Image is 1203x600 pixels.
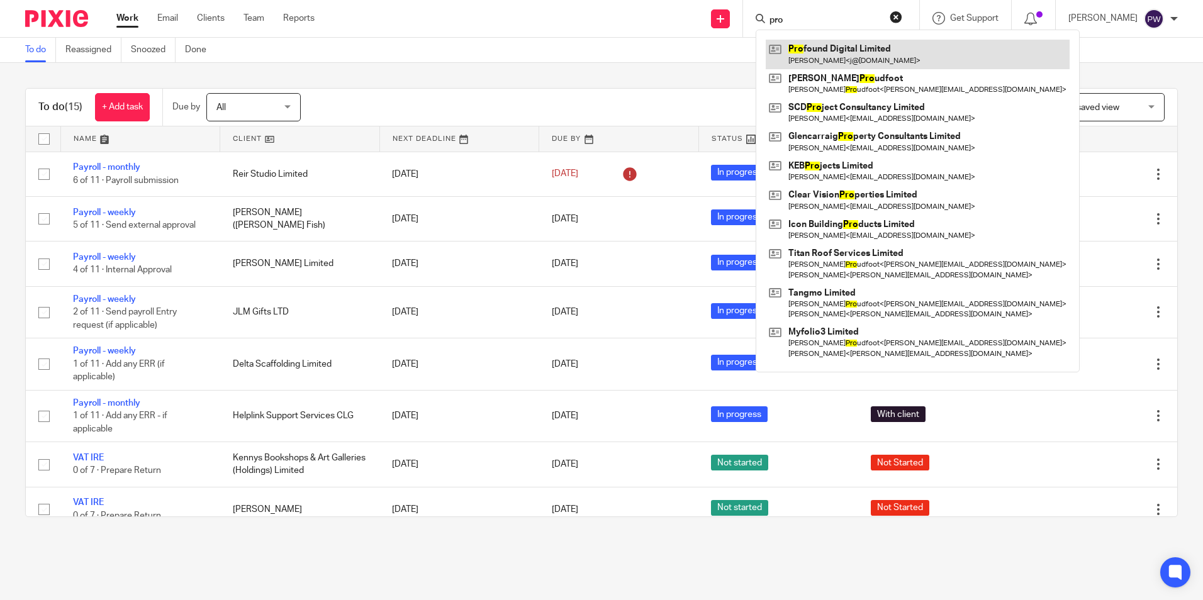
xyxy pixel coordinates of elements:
[73,295,136,304] a: Payroll - weekly
[871,455,929,470] span: Not Started
[768,15,881,26] input: Search
[65,38,121,62] a: Reassigned
[220,152,380,196] td: Reir Studio Limited
[73,411,167,433] span: 1 of 11 · Add any ERR - if applicable
[73,399,140,408] a: Payroll - monthly
[552,411,578,420] span: [DATE]
[116,12,138,25] a: Work
[131,38,176,62] a: Snoozed
[157,12,178,25] a: Email
[25,38,56,62] a: To do
[379,442,539,487] td: [DATE]
[379,390,539,442] td: [DATE]
[73,360,165,382] span: 1 of 11 · Add any ERR (if applicable)
[73,453,104,462] a: VAT IRE
[890,11,902,23] button: Clear
[73,347,136,355] a: Payroll - weekly
[73,176,179,185] span: 6 of 11 · Payroll submission
[73,221,196,230] span: 5 of 11 · Send external approval
[379,152,539,196] td: [DATE]
[552,360,578,369] span: [DATE]
[73,163,140,172] a: Payroll - monthly
[552,460,578,469] span: [DATE]
[243,12,264,25] a: Team
[220,286,380,338] td: JLM Gifts LTD
[73,253,136,262] a: Payroll - weekly
[220,390,380,442] td: Helplink Support Services CLG
[220,487,380,531] td: [PERSON_NAME]
[73,511,161,520] span: 0 of 7 · Prepare Return
[73,467,161,475] span: 0 of 7 · Prepare Return
[379,196,539,241] td: [DATE]
[1049,103,1119,112] span: Select saved view
[711,303,768,319] span: In progress
[711,406,768,422] span: In progress
[379,487,539,531] td: [DATE]
[379,286,539,338] td: [DATE]
[283,12,315,25] a: Reports
[711,455,768,470] span: Not started
[65,102,82,112] span: (15)
[711,500,768,516] span: Not started
[220,242,380,286] td: [PERSON_NAME] Limited
[220,196,380,241] td: [PERSON_NAME] ([PERSON_NAME] Fish)
[220,338,380,390] td: Delta Scaffolding Limited
[711,355,768,370] span: In progress
[185,38,216,62] a: Done
[197,12,225,25] a: Clients
[73,308,177,330] span: 2 of 11 · Send payroll Entry request (if applicable)
[552,505,578,514] span: [DATE]
[871,406,926,422] span: With client
[95,93,150,121] a: + Add task
[73,266,172,275] span: 4 of 11 · Internal Approval
[216,103,226,112] span: All
[711,255,768,270] span: In progress
[1068,12,1138,25] p: [PERSON_NAME]
[73,208,136,217] a: Payroll - weekly
[172,101,200,113] p: Due by
[871,500,929,516] span: Not Started
[552,170,578,179] span: [DATE]
[552,214,578,223] span: [DATE]
[379,338,539,390] td: [DATE]
[552,308,578,316] span: [DATE]
[25,10,88,27] img: Pixie
[552,259,578,268] span: [DATE]
[73,498,104,507] a: VAT IRE
[220,442,380,487] td: Kennys Bookshops & Art Galleries (Holdings) Limited
[38,101,82,114] h1: To do
[379,242,539,286] td: [DATE]
[950,14,999,23] span: Get Support
[1144,9,1164,29] img: svg%3E
[711,209,768,225] span: In progress
[711,165,768,181] span: In progress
